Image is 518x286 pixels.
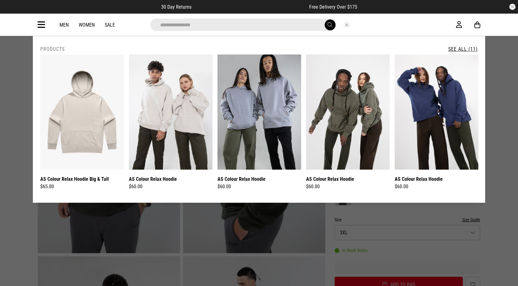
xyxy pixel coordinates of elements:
a: AS Colour Relax Hoodie [306,175,354,183]
div: $60.00 [217,183,301,190]
img: As Colour Relax Hoodie in Blue [395,54,478,170]
div: $60.00 [129,183,213,190]
a: AS Colour Relax Hoodie [129,175,177,183]
img: As Colour Relax Hoodie Big & Tall in Beige [40,54,124,170]
div: $60.00 [395,183,478,190]
span: Free Delivery Over $175 [309,4,357,10]
a: Sale [105,22,115,28]
img: As Colour Relax Hoodie in Green [306,54,390,170]
h2: Products [40,46,65,52]
span: 30 Day Returns [161,4,191,10]
a: Women [79,22,95,28]
a: AS Colour Relax Hoodie [217,175,266,183]
a: AS Colour Relax Hoodie Big & Tall [40,175,109,183]
img: As Colour Relax Hoodie in Beige [129,54,213,170]
iframe: Customer reviews powered by Trustpilot [204,4,297,10]
a: AS Colour Relax Hoodie [395,175,443,183]
div: $65.00 [40,183,124,190]
button: Close search [343,21,350,28]
div: $60.00 [306,183,390,190]
a: See All (11) [448,46,478,52]
a: Men [59,22,69,28]
button: Open LiveChat chat widget [5,2,24,21]
img: As Colour Relax Hoodie in Grey [217,54,301,170]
